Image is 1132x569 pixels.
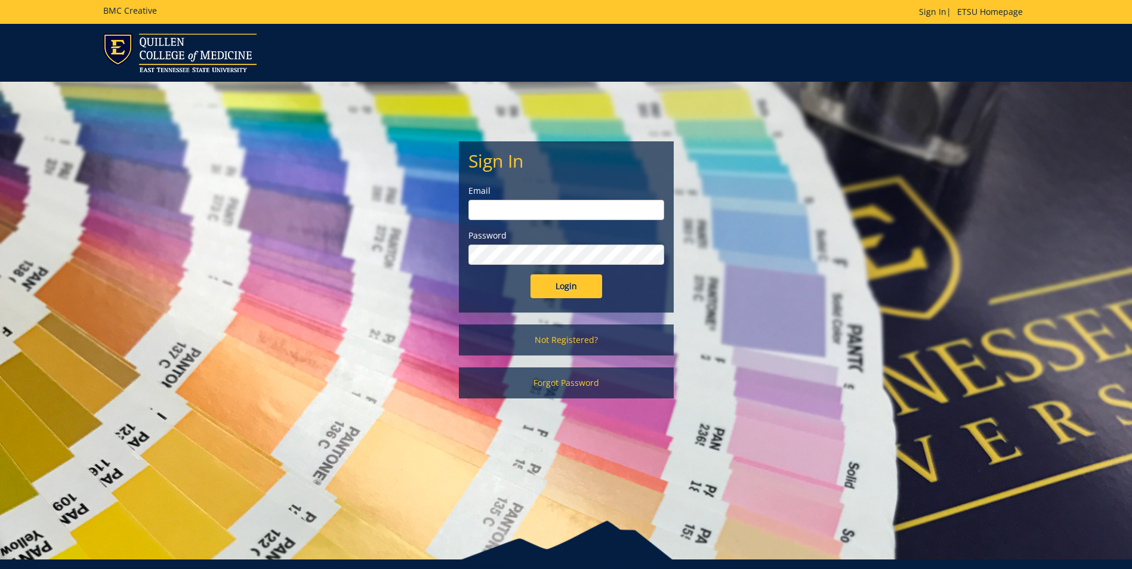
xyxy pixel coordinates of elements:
[468,185,664,197] label: Email
[103,33,257,72] img: ETSU logo
[468,230,664,242] label: Password
[951,6,1029,17] a: ETSU Homepage
[468,151,664,171] h2: Sign In
[919,6,946,17] a: Sign In
[919,6,1029,18] p: |
[459,324,674,355] a: Not Registered?
[459,367,674,398] a: Forgot Password
[103,6,157,15] h5: BMC Creative
[530,274,602,298] input: Login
